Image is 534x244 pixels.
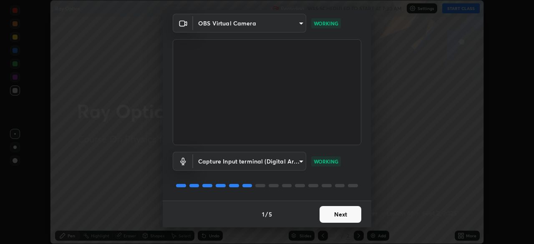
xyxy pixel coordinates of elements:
p: WORKING [314,20,338,27]
p: WORKING [314,158,338,165]
div: OBS Virtual Camera [193,152,306,171]
h4: / [265,210,268,219]
button: Next [320,206,361,223]
div: OBS Virtual Camera [193,14,306,33]
h4: 1 [262,210,264,219]
h4: 5 [269,210,272,219]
